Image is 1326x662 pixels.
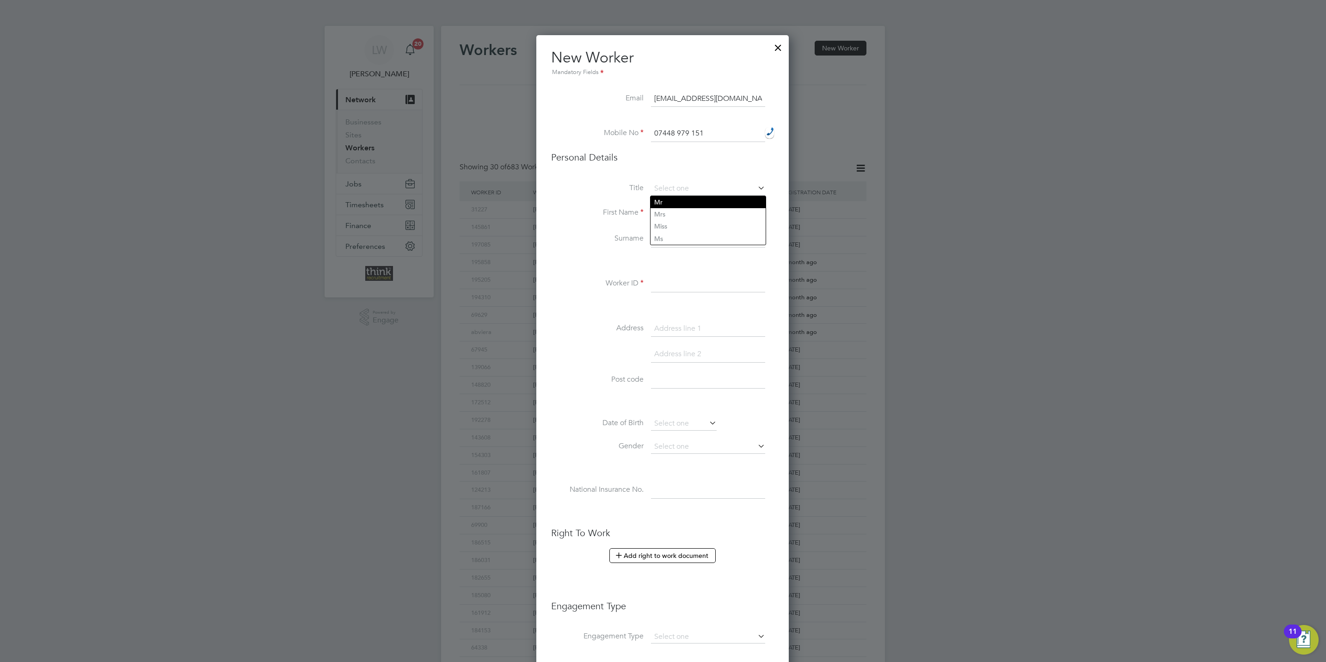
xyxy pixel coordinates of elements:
[551,278,644,288] label: Worker ID
[551,208,644,217] label: First Name
[651,233,766,245] li: Ms
[551,128,644,138] label: Mobile No
[551,93,644,103] label: Email
[651,208,766,220] li: Mrs
[651,182,765,196] input: Select one
[767,127,774,136] img: hfpfyWBK5wQHBAGPgDf9c6qAYOxxMAAAAASUVORK5CYII=
[551,68,774,78] div: Mandatory Fields
[1289,631,1297,643] div: 11
[651,417,717,431] input: Select one
[651,440,765,454] input: Select one
[551,323,644,333] label: Address
[765,127,774,138] div: Call: 07448 979 151
[1289,625,1319,655] button: Open Resource Center, 11 new notifications
[651,220,766,232] li: Miss
[551,418,644,428] label: Date of Birth
[609,548,716,563] button: Add right to work document
[551,151,774,163] h3: Personal Details
[551,48,774,78] h2: New Worker
[651,321,765,337] input: Address line 1
[651,631,765,643] input: Select one
[651,196,766,208] li: Mr
[551,591,774,612] h3: Engagement Type
[551,375,644,384] label: Post code
[551,183,644,193] label: Title
[551,485,644,495] label: National Insurance No.
[651,346,765,363] input: Address line 2
[551,441,644,451] label: Gender
[551,234,644,243] label: Surname
[551,527,774,539] h3: Right To Work
[551,631,644,641] label: Engagement Type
